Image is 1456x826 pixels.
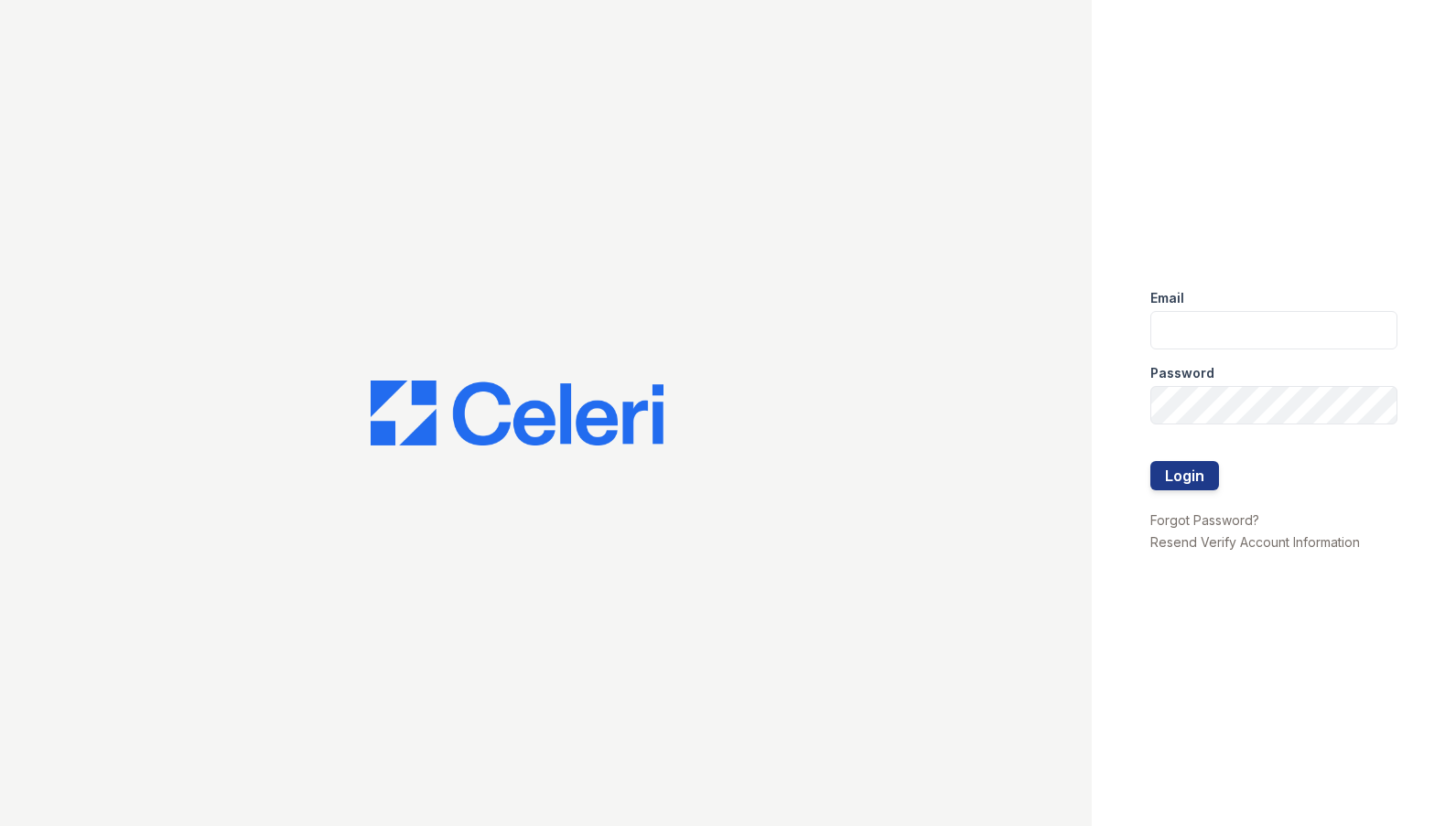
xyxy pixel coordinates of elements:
label: Password [1150,364,1214,382]
label: Email [1150,289,1184,307]
img: CE_Logo_Blue-a8612792a0a2168367f1c8372b55b34899dd931a85d93a1a3d3e32e68fde9ad4.png [371,381,663,446]
a: Resend Verify Account Information [1150,534,1360,550]
a: Forgot Password? [1150,512,1259,528]
button: Login [1150,461,1219,490]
